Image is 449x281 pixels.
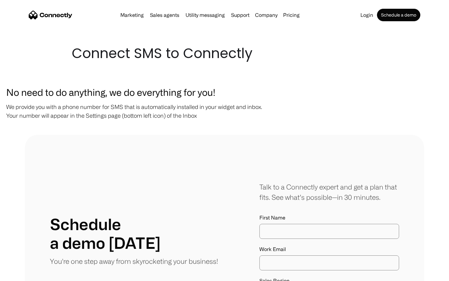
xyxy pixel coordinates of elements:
a: Schedule a demo [377,9,420,21]
a: Sales agents [147,12,182,17]
a: Support [229,12,252,17]
p: You're one step away from skyrocketing your business! [50,256,218,266]
a: Pricing [281,12,302,17]
label: First Name [259,215,399,221]
a: Utility messaging [183,12,227,17]
a: Login [358,12,376,17]
h1: Schedule a demo [DATE] [50,215,161,252]
aside: Language selected: English [6,270,37,279]
a: Marketing [118,12,146,17]
h1: Connect SMS to Connectly [72,44,377,63]
p: We provide you with a phone number for SMS that is automatically installed in your widget and inb... [6,102,443,120]
ul: Language list [12,270,37,279]
div: Talk to a Connectly expert and get a plan that fits. See what’s possible—in 30 minutes. [259,182,399,202]
div: Company [255,11,278,19]
h3: No need to do anything, we do everything for you! [6,85,443,99]
label: Work Email [259,246,399,252]
p: ‍ [6,123,443,132]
